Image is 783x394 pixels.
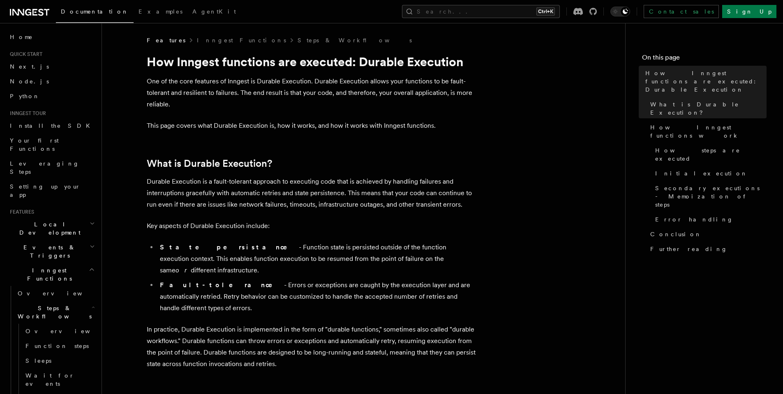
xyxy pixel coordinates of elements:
[14,286,97,301] a: Overview
[652,212,767,227] a: Error handling
[22,339,97,353] a: Function steps
[22,368,97,391] a: Wait for events
[14,304,92,320] span: Steps & Workflows
[7,263,97,286] button: Inngest Functions
[25,343,89,349] span: Function steps
[147,36,185,44] span: Features
[25,357,51,364] span: Sleeps
[642,66,767,97] a: How Inngest functions are executed: Durable Execution
[61,8,129,15] span: Documentation
[134,2,187,22] a: Examples
[7,74,97,89] a: Node.js
[650,123,767,140] span: How Inngest functions work
[10,63,49,70] span: Next.js
[7,217,97,240] button: Local Development
[25,328,110,334] span: Overview
[10,137,59,152] span: Your first Functions
[7,240,97,263] button: Events & Triggers
[7,118,97,133] a: Install the SDK
[655,184,767,209] span: Secondary executions - Memoization of steps
[7,209,34,215] span: Features
[10,122,95,129] span: Install the SDK
[56,2,134,23] a: Documentation
[652,181,767,212] a: Secondary executions - Memoization of steps
[192,8,236,15] span: AgentKit
[157,242,476,276] li: - Function state is persisted outside of the function execution context. This enables function ex...
[644,5,719,18] a: Contact sales
[147,76,476,110] p: One of the core features of Inngest is Durable Execution. Durable Execution allows your functions...
[147,220,476,232] p: Key aspects of Durable Execution include:
[10,93,40,99] span: Python
[650,245,728,253] span: Further reading
[722,5,776,18] a: Sign Up
[402,5,560,18] button: Search...Ctrl+K
[10,33,33,41] span: Home
[298,36,412,44] a: Steps & Workflows
[7,133,97,156] a: Your first Functions
[139,8,182,15] span: Examples
[7,89,97,104] a: Python
[7,156,97,179] a: Leveraging Steps
[652,143,767,166] a: How steps are executed
[160,243,299,251] strong: State persistance
[22,324,97,339] a: Overview
[157,279,476,314] li: - Errors or exceptions are caught by the execution layer and are automatically retried. Retry beh...
[147,120,476,131] p: This page covers what Durable Execution is, how it works, and how it works with Inngest functions.
[7,59,97,74] a: Next.js
[7,110,46,117] span: Inngest tour
[7,51,42,58] span: Quick start
[160,281,284,289] strong: Fault-tolerance
[10,183,81,198] span: Setting up your app
[655,146,767,163] span: How steps are executed
[647,227,767,242] a: Conclusion
[536,7,555,16] kbd: Ctrl+K
[147,324,476,370] p: In practice, Durable Execution is implemented in the form of "durable functions," sometimes also ...
[655,215,733,223] span: Error handling
[7,179,97,202] a: Setting up your app
[7,243,90,260] span: Events & Triggers
[7,220,90,237] span: Local Development
[176,266,191,274] em: or
[647,242,767,256] a: Further reading
[652,166,767,181] a: Initial execution
[10,160,79,175] span: Leveraging Steps
[25,372,74,387] span: Wait for events
[18,290,102,297] span: Overview
[22,353,97,368] a: Sleeps
[650,230,702,238] span: Conclusion
[645,69,767,94] span: How Inngest functions are executed: Durable Execution
[7,30,97,44] a: Home
[147,54,476,69] h1: How Inngest functions are executed: Durable Execution
[647,120,767,143] a: How Inngest functions work
[10,78,49,85] span: Node.js
[7,266,89,283] span: Inngest Functions
[197,36,286,44] a: Inngest Functions
[650,100,767,117] span: What is Durable Execution?
[655,169,748,177] span: Initial execution
[187,2,241,22] a: AgentKit
[642,53,767,66] h4: On this page
[610,7,630,16] button: Toggle dark mode
[14,301,97,324] button: Steps & Workflows
[147,176,476,210] p: Durable Execution is a fault-tolerant approach to executing code that is achieved by handling fai...
[647,97,767,120] a: What is Durable Execution?
[147,158,272,169] a: What is Durable Execution?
